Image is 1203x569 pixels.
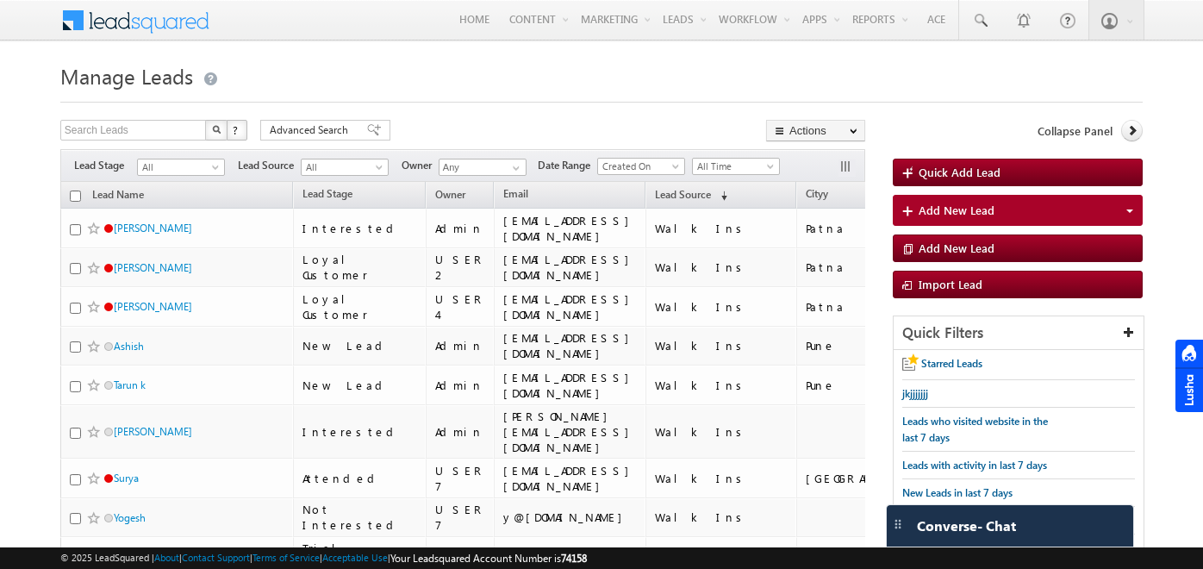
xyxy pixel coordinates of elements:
a: [PERSON_NAME] [114,425,192,438]
span: Leads who visited website in the last 7 days [902,415,1048,444]
span: New Leads in last 7 days [902,486,1013,499]
div: Loyal Customer [302,291,419,322]
span: Advanced Search [270,122,353,138]
span: Leads with activity in last 7 days [902,459,1047,472]
a: Surya [114,472,139,485]
div: Patna [806,259,932,275]
a: Terms of Service [252,552,320,563]
span: Add New Lead [919,241,994,255]
input: Check all records [70,191,81,202]
span: Collapse Panel [1038,123,1113,139]
input: Type to Search [439,159,527,176]
div: USER 2 [435,252,486,283]
div: Walk Ins [655,510,788,525]
div: Walk Ins [655,424,788,440]
span: All [302,159,383,175]
button: ? [227,120,247,141]
span: ? [233,122,240,137]
div: Walk Ins [655,259,788,275]
div: USER 7 [435,463,486,494]
div: Interested [302,424,419,440]
div: New Lead [302,378,419,393]
button: Actions [766,120,865,141]
a: [PERSON_NAME] [114,222,192,234]
span: Your Leadsquared Account Number is [390,552,587,565]
div: Patna [806,299,932,315]
div: Quick Filters [894,316,1144,350]
div: Admin [435,424,486,440]
div: USER 4 [435,291,486,322]
span: Quick Add Lead [919,165,1000,179]
img: carter-drag [891,517,905,531]
div: Attended [302,471,419,486]
div: Admin [435,221,486,236]
img: Search [212,125,221,134]
div: Patna [806,221,932,236]
div: Walk Ins [655,338,788,353]
div: New Lead [302,338,419,353]
a: All [137,159,225,176]
span: All Time [693,159,775,174]
div: Not Interested [302,502,419,533]
div: Admin [435,338,486,353]
a: Lead Source (sorted descending) [646,184,736,207]
div: Walk Ins [655,299,788,315]
div: [EMAIL_ADDRESS][DOMAIN_NAME] [503,252,638,283]
span: Converse - Chat [917,518,1016,534]
a: Show All Items [503,159,525,177]
span: 74158 [561,552,587,565]
a: Tarun k [114,378,146,391]
div: Loyal Customer [302,252,419,283]
span: Cityy [806,187,828,200]
a: Created On [597,158,685,175]
span: jkjjjjjjj [902,387,928,400]
a: Cityy [797,184,837,207]
span: Starred Leads [921,357,982,370]
a: All [301,159,389,176]
span: Owner [435,188,465,201]
div: Walk Ins [655,221,788,236]
span: All [138,159,220,175]
a: About [154,552,179,563]
div: Pune [806,378,932,393]
div: [EMAIL_ADDRESS][DOMAIN_NAME] [503,291,638,322]
span: Date Range [538,158,597,173]
a: Lead Stage [294,184,361,207]
span: Manage Leads [60,62,193,90]
div: Walk Ins [655,378,788,393]
span: © 2025 LeadSquared | | | | | [60,550,587,566]
div: USER 7 [435,502,486,533]
a: Ashish [114,340,144,353]
span: Lead Stage [302,187,352,200]
span: Email [503,187,528,200]
a: Yogesh [114,511,146,524]
a: Contact Support [182,552,250,563]
div: Interested [302,221,419,236]
div: Walk Ins [655,471,788,486]
div: [EMAIL_ADDRESS][DOMAIN_NAME] [503,463,638,494]
div: [GEOGRAPHIC_DATA] [806,471,932,486]
div: y@[DOMAIN_NAME] [503,510,638,525]
a: [PERSON_NAME] [114,261,192,274]
div: Admin [435,378,486,393]
a: All Time [692,158,780,175]
div: [EMAIL_ADDRESS][DOMAIN_NAME] [503,370,638,401]
a: [PERSON_NAME] [114,300,192,313]
span: Import Lead [919,277,982,291]
div: [EMAIL_ADDRESS][DOMAIN_NAME] [503,213,638,244]
span: Lead Stage [74,158,137,173]
span: Lead Source [655,188,711,201]
div: [EMAIL_ADDRESS][DOMAIN_NAME] [503,330,638,361]
a: Acceptable Use [322,552,388,563]
span: Owner [402,158,439,173]
div: Pune [806,338,932,353]
a: Lead Name [84,185,153,208]
span: Created On [598,159,680,174]
span: Lead Source [238,158,301,173]
span: Add New Lead [919,203,994,217]
div: [PERSON_NAME][EMAIL_ADDRESS][DOMAIN_NAME] [503,409,638,455]
span: (sorted descending) [714,189,727,203]
a: Email [495,184,537,207]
